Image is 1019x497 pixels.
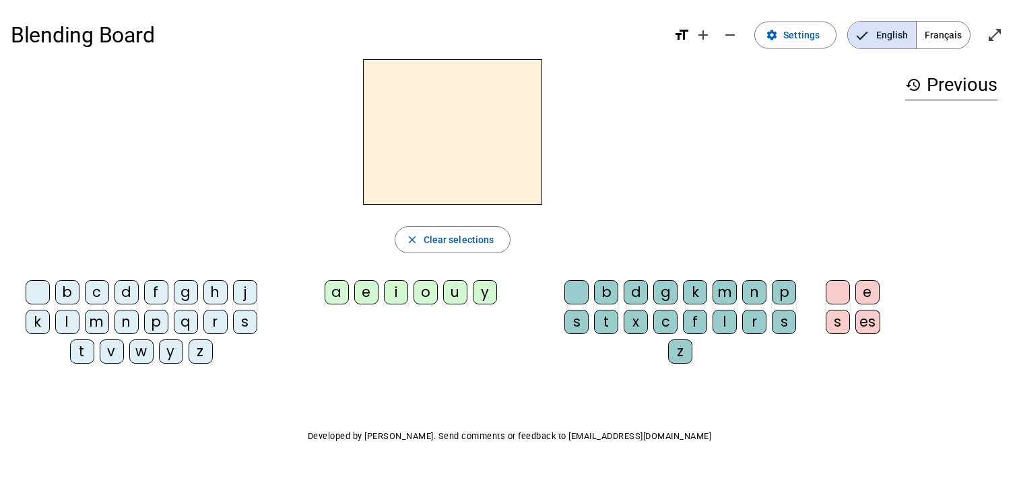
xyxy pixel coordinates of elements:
[847,21,971,49] mat-button-toggle-group: Language selection
[905,77,921,93] mat-icon: history
[683,280,707,304] div: k
[695,27,711,43] mat-icon: add
[917,22,970,48] span: Français
[406,234,418,246] mat-icon: close
[624,280,648,304] div: d
[144,280,168,304] div: f
[129,339,154,364] div: w
[233,310,257,334] div: s
[473,280,497,304] div: y
[772,280,796,304] div: p
[100,339,124,364] div: v
[594,310,618,334] div: t
[722,27,738,43] mat-icon: remove
[11,428,1008,444] p: Developed by [PERSON_NAME]. Send comments or feedback to [EMAIL_ADDRESS][DOMAIN_NAME]
[754,22,836,48] button: Settings
[717,22,744,48] button: Decrease font size
[203,310,228,334] div: r
[354,280,379,304] div: e
[772,310,796,334] div: s
[855,310,880,334] div: es
[783,27,820,43] span: Settings
[55,310,79,334] div: l
[673,27,690,43] mat-icon: format_size
[848,22,916,48] span: English
[384,280,408,304] div: i
[424,232,494,248] span: Clear selections
[713,280,737,304] div: m
[11,13,663,57] h1: Blending Board
[114,310,139,334] div: n
[855,280,880,304] div: e
[414,280,438,304] div: o
[766,29,778,41] mat-icon: settings
[174,280,198,304] div: g
[981,22,1008,48] button: Enter full screen
[683,310,707,334] div: f
[144,310,168,334] div: p
[653,280,678,304] div: g
[713,310,737,334] div: l
[742,280,766,304] div: n
[70,339,94,364] div: t
[742,310,766,334] div: r
[114,280,139,304] div: d
[395,226,511,253] button: Clear selections
[55,280,79,304] div: b
[624,310,648,334] div: x
[159,339,183,364] div: y
[174,310,198,334] div: q
[85,280,109,304] div: c
[826,310,850,334] div: s
[653,310,678,334] div: c
[564,310,589,334] div: s
[26,310,50,334] div: k
[987,27,1003,43] mat-icon: open_in_full
[233,280,257,304] div: j
[668,339,692,364] div: z
[905,70,997,100] h3: Previous
[325,280,349,304] div: a
[594,280,618,304] div: b
[690,22,717,48] button: Increase font size
[189,339,213,364] div: z
[443,280,467,304] div: u
[203,280,228,304] div: h
[85,310,109,334] div: m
